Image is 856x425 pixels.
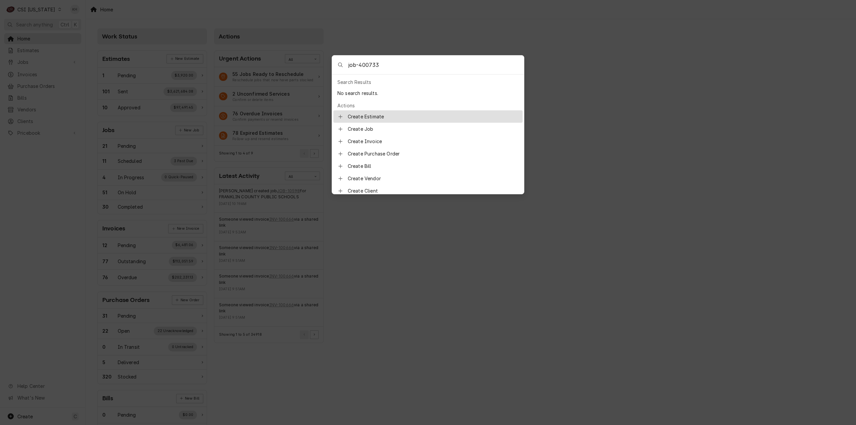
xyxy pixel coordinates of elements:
input: Search anything [348,56,524,74]
span: Create Estimate [348,113,519,120]
div: Global Command Menu [332,55,524,194]
span: Create Client [348,187,519,194]
span: Create Job [348,125,519,132]
div: No search results. [333,87,523,99]
div: Actions [333,101,523,110]
div: Suggestions [333,77,523,319]
span: Create Bill [348,163,519,170]
span: Create Purchase Order [348,150,519,157]
span: Create Vendor [348,175,519,182]
div: Search Results [333,77,523,87]
span: Create Invoice [348,138,519,145]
